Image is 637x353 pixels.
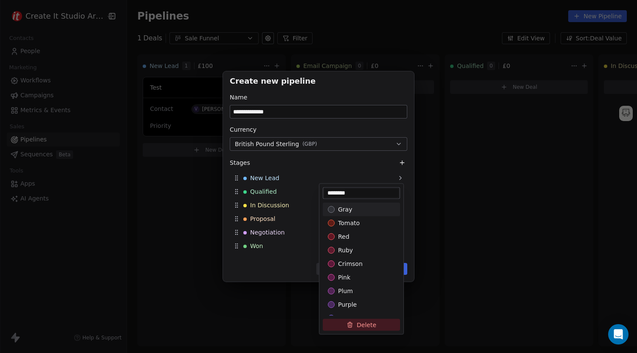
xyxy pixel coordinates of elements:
[338,314,355,322] span: violet
[338,205,352,214] span: gray
[323,319,400,330] button: Delete
[338,246,353,254] span: ruby
[338,300,357,309] span: purple
[338,260,363,268] span: crimson
[338,287,353,295] span: plum
[338,232,350,241] span: red
[338,219,360,227] span: tomato
[338,273,350,282] span: pink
